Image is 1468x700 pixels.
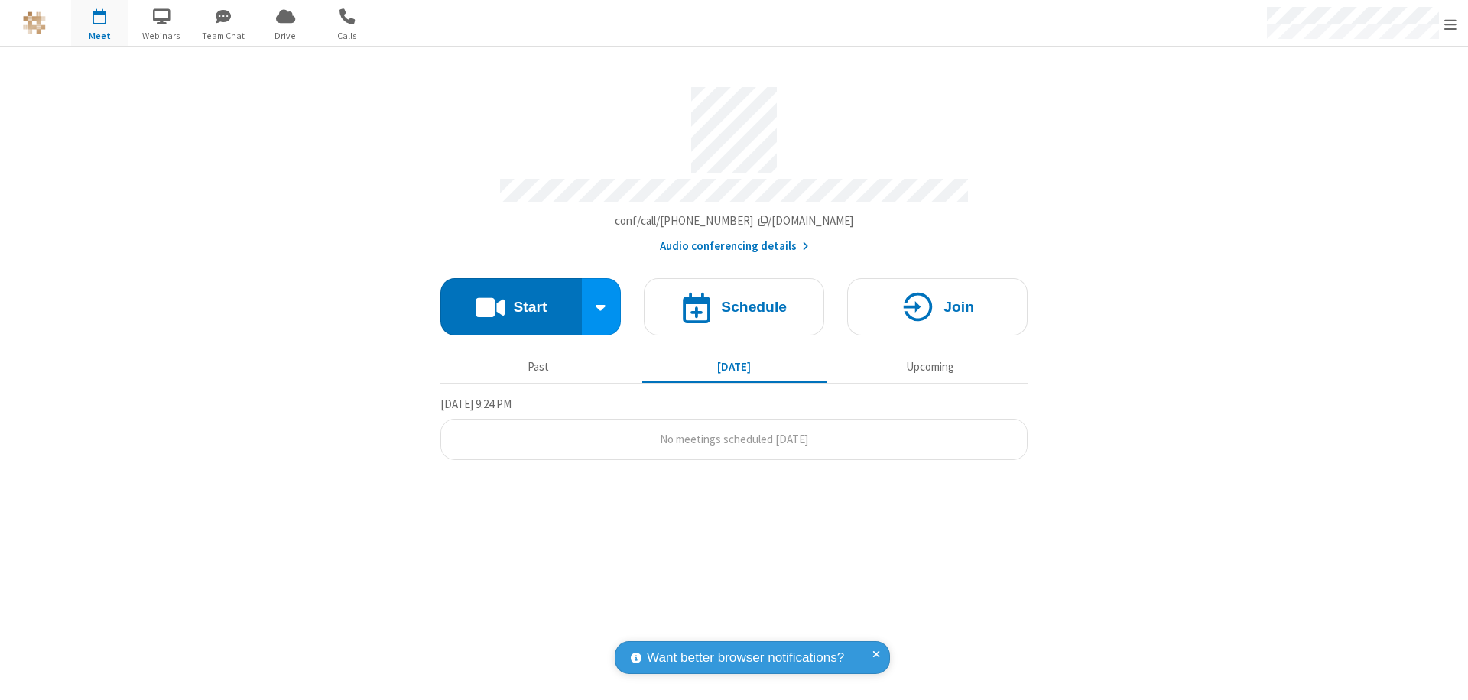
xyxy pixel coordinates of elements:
[660,238,809,255] button: Audio conferencing details
[513,300,547,314] h4: Start
[721,300,787,314] h4: Schedule
[615,213,854,228] span: Copy my meeting room link
[615,212,854,230] button: Copy my meeting room linkCopy my meeting room link
[838,352,1022,381] button: Upcoming
[582,278,622,335] div: Start conference options
[660,432,808,446] span: No meetings scheduled [DATE]
[440,278,582,335] button: Start
[642,352,827,381] button: [DATE]
[195,29,252,43] span: Team Chat
[847,278,1028,335] button: Join
[257,29,314,43] span: Drive
[71,29,128,43] span: Meet
[644,278,824,335] button: Schedule
[440,76,1028,255] section: Account details
[440,397,512,411] span: [DATE] 9:24 PM
[319,29,376,43] span: Calls
[133,29,190,43] span: Webinars
[647,648,844,668] span: Want better browser notifications?
[943,300,974,314] h4: Join
[23,11,46,34] img: QA Selenium DO NOT DELETE OR CHANGE
[440,395,1028,461] section: Today's Meetings
[447,352,631,381] button: Past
